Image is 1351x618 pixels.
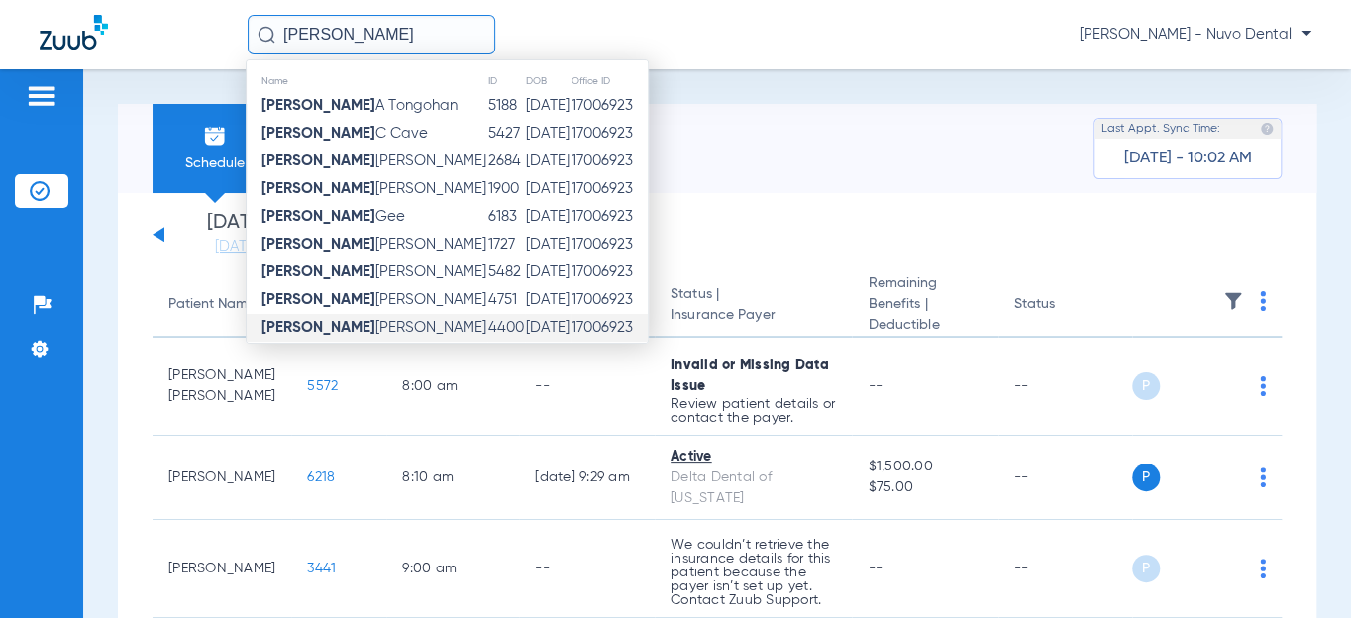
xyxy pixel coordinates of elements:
td: 17006923 [571,175,648,203]
span: Invalid or Missing Data Issue [671,359,829,393]
span: -- [868,379,883,393]
td: [DATE] [525,231,571,258]
td: 4400 [487,314,525,342]
span: [PERSON_NAME] [261,264,486,279]
span: P [1132,555,1160,582]
strong: [PERSON_NAME] [261,292,375,307]
img: hamburger-icon [26,84,57,108]
span: Schedule [167,154,261,173]
span: $1,500.00 [868,457,982,477]
div: Delta Dental of [US_STATE] [671,467,836,509]
span: Insurance Payer [671,305,836,326]
span: [PERSON_NAME] - Nuvo Dental [1080,25,1311,45]
strong: [PERSON_NAME] [261,98,375,113]
strong: [PERSON_NAME] [261,264,375,279]
th: DOB [525,70,571,92]
td: 1727 [487,231,525,258]
td: 17006923 [571,258,648,286]
span: [PERSON_NAME] [261,237,486,252]
td: -- [998,436,1132,520]
img: x.svg [1215,467,1235,487]
th: Status [998,273,1132,338]
span: -- [868,562,883,575]
td: 17006923 [571,92,648,120]
td: 17006923 [571,314,648,342]
span: Deductible [868,315,982,336]
td: -- [519,520,655,618]
span: C Cave [261,126,428,141]
span: P [1132,463,1160,491]
input: Search for patients [248,15,495,54]
strong: [PERSON_NAME] [261,154,375,168]
td: [DATE] [525,148,571,175]
strong: [PERSON_NAME] [261,320,375,335]
span: [PERSON_NAME] [261,320,486,335]
td: 17006923 [571,120,648,148]
td: 8:10 AM [386,436,519,520]
li: [DATE] [177,213,296,257]
p: We couldn’t retrieve the insurance details for this patient because the payer isn’t set up yet. C... [671,538,836,607]
td: [DATE] [525,286,571,314]
th: Remaining Benefits | [852,273,997,338]
span: P [1132,372,1160,400]
iframe: Chat Widget [1252,523,1351,618]
img: Schedule [203,124,227,148]
td: 8:00 AM [386,338,519,436]
div: Active [671,447,836,467]
span: Last Appt. Sync Time: [1101,119,1220,139]
span: [PERSON_NAME] [261,181,486,196]
td: 5482 [487,258,525,286]
td: 17006923 [571,231,648,258]
td: [DATE] [525,175,571,203]
td: 5188 [487,92,525,120]
img: x.svg [1215,559,1235,578]
td: -- [998,338,1132,436]
img: Search Icon [258,26,275,44]
td: 4885 [487,342,525,369]
td: -- [998,520,1132,618]
img: filter.svg [1223,291,1243,311]
span: $75.00 [868,477,982,498]
td: [PERSON_NAME] [153,520,291,618]
span: 5572 [307,379,338,393]
img: last sync help info [1260,122,1274,136]
strong: [PERSON_NAME] [261,237,375,252]
span: [PERSON_NAME] [261,292,486,307]
span: 6218 [307,470,335,484]
td: [DATE] 9:29 AM [519,436,655,520]
td: -- [519,338,655,436]
strong: [PERSON_NAME] [261,126,375,141]
th: ID [487,70,525,92]
div: Patient Name [168,294,275,315]
th: Name [247,70,487,92]
td: 4751 [487,286,525,314]
td: 2684 [487,148,525,175]
th: Status | [655,273,852,338]
td: 17006923 [571,148,648,175]
td: 1900 [487,175,525,203]
span: [PERSON_NAME] [261,154,486,168]
img: group-dot-blue.svg [1260,376,1266,396]
p: Review patient details or contact the payer. [671,397,836,425]
img: group-dot-blue.svg [1260,467,1266,487]
th: Office ID [571,70,648,92]
td: 9:00 AM [386,520,519,618]
strong: [PERSON_NAME] [261,209,375,224]
img: group-dot-blue.svg [1260,291,1266,311]
img: Zuub Logo [40,15,108,50]
td: [DATE] [525,120,571,148]
td: 6183 [487,203,525,231]
td: [PERSON_NAME] [PERSON_NAME] [153,338,291,436]
span: Gee [261,209,405,224]
span: [DATE] - 10:02 AM [1124,149,1252,168]
td: [DATE] [525,258,571,286]
span: A Tongohan [261,98,458,113]
td: 5427 [487,120,525,148]
div: Patient Name [168,294,256,315]
td: 17006923 [571,203,648,231]
a: [DATE] [177,237,296,257]
strong: [PERSON_NAME] [261,181,375,196]
td: [DATE] [525,203,571,231]
img: x.svg [1215,376,1235,396]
